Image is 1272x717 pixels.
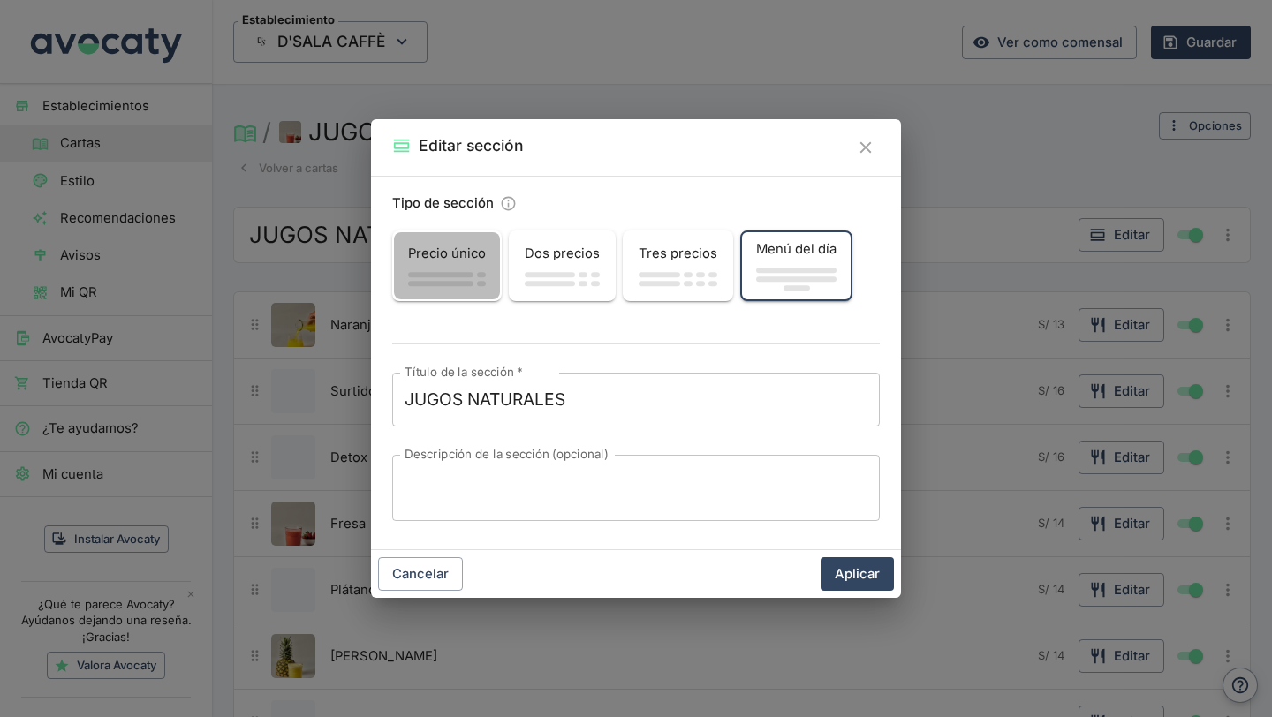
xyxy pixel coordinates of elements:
button: Precio único [394,232,500,299]
span: Menú del día [756,239,837,259]
span: Dos precios [525,244,600,263]
label: Descripción de la sección (opcional) [405,446,608,463]
button: Aplicar [821,557,894,591]
span: Precio único [408,244,486,263]
button: Cerrar [852,133,880,162]
button: Información sobre tipos de sección [496,191,521,216]
label: Tipo de sección [392,193,494,213]
button: Menú del día [742,232,851,299]
button: Dos precios [511,232,614,299]
span: Tres precios [639,244,717,263]
label: Título de la sección [405,364,522,381]
h2: Editar sección [419,133,524,158]
textarea: JUGOS NATURALES [405,388,867,412]
button: Cancelar [378,557,463,591]
button: Tres precios [625,232,731,299]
